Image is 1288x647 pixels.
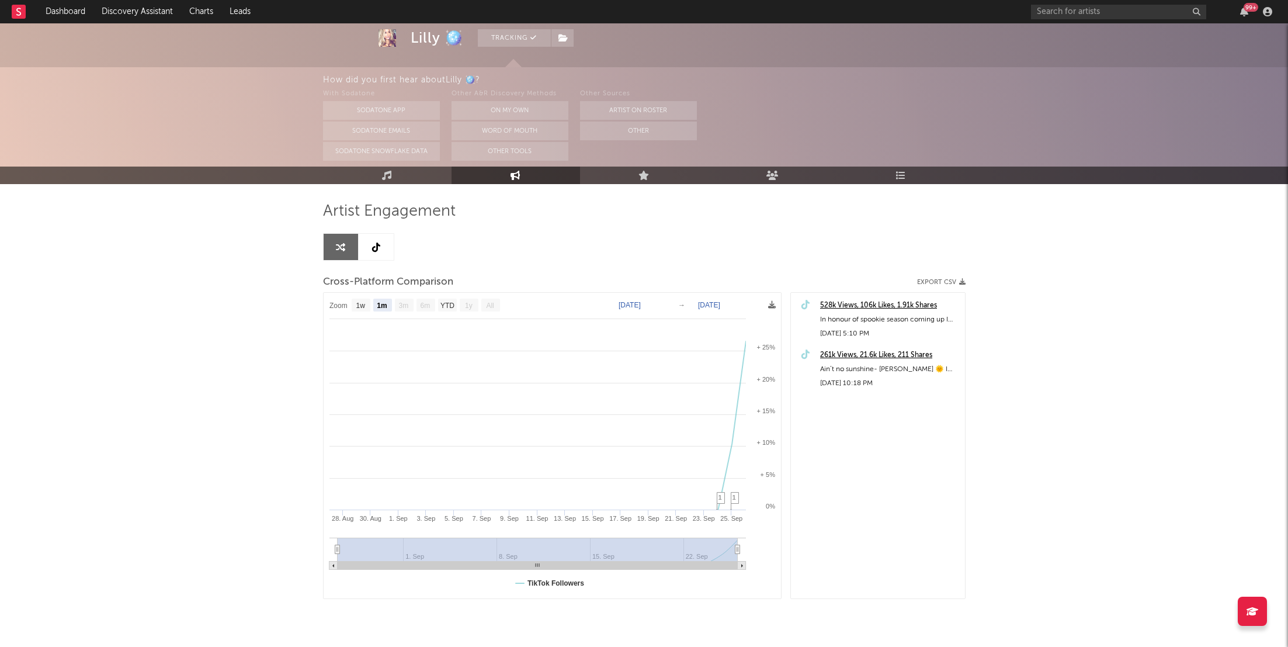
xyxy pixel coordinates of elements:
[452,101,568,120] button: On My Own
[1244,3,1258,12] div: 99 +
[609,515,631,522] text: 17. Sep
[377,302,387,310] text: 1m
[452,87,568,101] div: Other A&R Discovery Methods
[420,302,430,310] text: 6m
[332,515,353,522] text: 28. Aug
[452,122,568,140] button: Word Of Mouth
[637,515,659,522] text: 19. Sep
[440,302,454,310] text: YTD
[329,302,348,310] text: Zoom
[1031,5,1206,19] input: Search for artists
[388,515,407,522] text: 1. Sep
[718,494,722,501] span: 1
[445,515,463,522] text: 5. Sep
[486,302,494,310] text: All
[323,205,456,219] span: Artist Engagement
[526,515,548,522] text: 11. Sep
[756,407,775,414] text: + 15%
[323,142,440,161] button: Sodatone Snowflake Data
[554,515,576,522] text: 13. Sep
[580,101,697,120] button: Artist on Roster
[698,301,720,309] text: [DATE]
[452,142,568,161] button: Other Tools
[756,376,775,383] text: + 20%
[416,515,435,522] text: 3. Sep
[411,29,463,47] div: Lilly 🪩
[356,302,365,310] text: 1w
[323,275,453,289] span: Cross-Platform Comparison
[820,313,959,327] div: In honour of spookie season coming up I put A spell on you- [PERSON_NAME] ❤️🪄 #fyp#videoviral#cov...
[359,515,381,522] text: 30. Aug
[465,302,473,310] text: 1y
[398,302,408,310] text: 3m
[720,515,742,522] text: 25. Sep
[527,579,584,587] text: TikTok Followers
[820,348,959,362] a: 261k Views, 21.6k Likes, 211 Shares
[500,515,519,522] text: 9. Sep
[917,279,966,286] button: Export CSV
[766,503,775,510] text: 0%
[323,101,440,120] button: Sodatone App
[665,515,687,522] text: 21. Sep
[323,87,440,101] div: With Sodatone
[760,471,775,478] text: + 5%
[820,376,959,390] div: [DATE] 10:18 PM
[580,122,697,140] button: Other
[820,299,959,313] a: 528k Views, 106k Likes, 1.91k Shares
[756,344,775,351] text: + 25%
[692,515,714,522] text: 23. Sep
[478,29,551,47] button: Tracking
[581,515,603,522] text: 15. Sep
[619,301,641,309] text: [DATE]
[820,362,959,376] div: Ain’t no sunshine- [PERSON_NAME] 🌞 I adore this song ❤️ #fyp#videoviral#cover#aintnosunshine#smal...
[472,515,491,522] text: 7. Sep
[756,439,775,446] text: + 10%
[1240,7,1248,16] button: 99+
[732,494,736,501] span: 1
[678,301,685,309] text: →
[323,122,440,140] button: Sodatone Emails
[820,327,959,341] div: [DATE] 5:10 PM
[580,87,697,101] div: Other Sources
